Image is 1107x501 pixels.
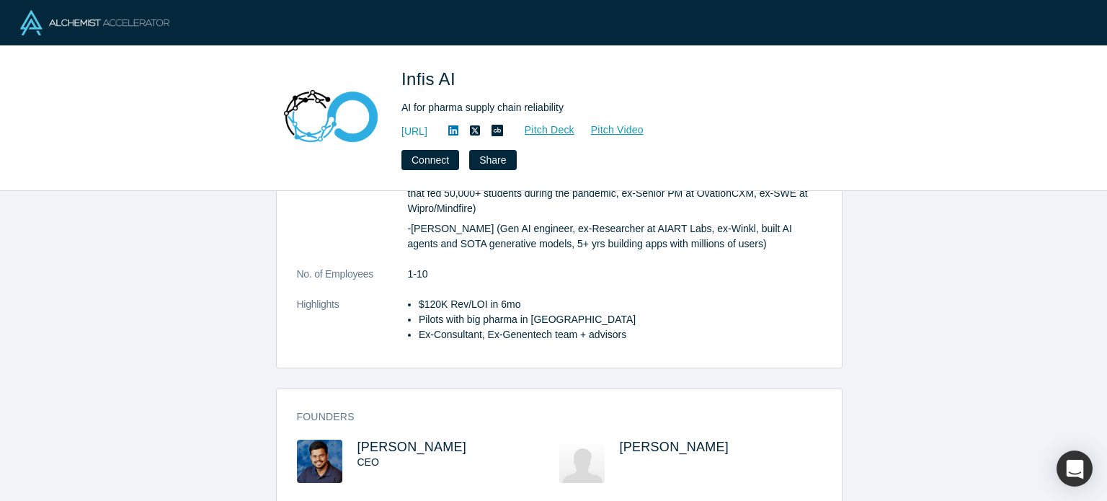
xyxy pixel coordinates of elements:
[469,150,516,170] button: Share
[559,440,605,483] img: Sudipta Swarnaker's Profile Image
[401,100,805,115] div: AI for pharma supply chain reliability
[297,440,342,483] img: Prayas Tiwari's Profile Image
[419,297,822,312] li: $120K Rev/LOI in 6mo
[408,267,822,282] dd: 1-10
[297,297,408,358] dt: Highlights
[419,327,822,342] li: Ex-Consultant, Ex-Genentech team + advisors
[620,440,729,454] span: [PERSON_NAME]
[401,124,427,139] a: [URL]
[357,456,379,468] span: CEO
[297,267,408,297] dt: No. of Employees
[357,440,467,454] a: [PERSON_NAME]
[509,122,575,138] a: Pitch Deck
[419,312,822,327] li: Pilots with big pharma in [GEOGRAPHIC_DATA]
[280,66,381,167] img: Infis AI's Logo
[297,171,408,267] dt: Team Description
[575,122,644,138] a: Pitch Video
[297,409,801,425] h3: Founders
[401,69,461,89] span: Infis AI
[408,171,822,216] p: -[PERSON_NAME] (Engeineer/MBA [GEOGRAPHIC_DATA][PERSON_NAME], built ERP that fed 50,000+ students...
[20,10,169,35] img: Alchemist Logo
[401,150,459,170] button: Connect
[408,221,822,252] p: -[PERSON_NAME] (Gen AI engineer, ex-Researcher at AIART Labs, ex-Winkl, built AI agents and SOTA ...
